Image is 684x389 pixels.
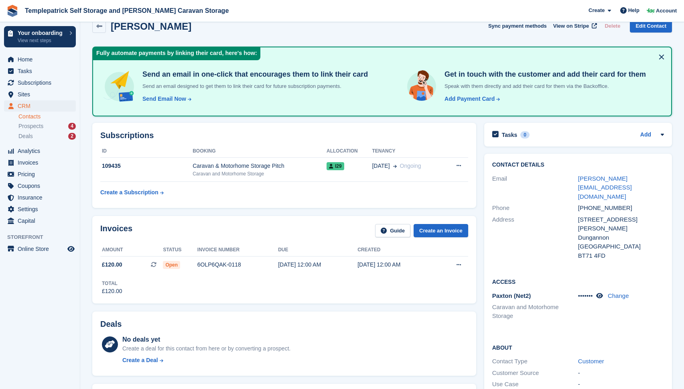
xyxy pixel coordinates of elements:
[492,277,664,285] h2: Access
[357,261,437,269] div: [DATE] 12:00 AM
[488,19,547,33] button: Sync payment methods
[492,174,578,202] div: Email
[327,162,344,170] span: I29
[647,6,655,14] img: Gareth Hagan
[100,162,193,170] div: 109435
[93,47,260,60] div: Fully automate payments by linking their card, here's how:
[102,261,122,269] span: £120.00
[578,215,664,233] div: [STREET_ADDRESS][PERSON_NAME]
[100,131,468,140] h2: Subscriptions
[100,244,163,257] th: Amount
[4,100,76,112] a: menu
[111,21,191,32] h2: [PERSON_NAME]
[22,4,232,17] a: Templepatrick Self Storage and [PERSON_NAME] Caravan Storage
[601,19,623,33] button: Delete
[18,192,66,203] span: Insurance
[630,19,672,33] a: Edit Contact
[578,204,664,213] div: [PHONE_NUMBER]
[375,224,410,237] a: Guide
[163,261,180,269] span: Open
[4,145,76,157] a: menu
[18,169,66,180] span: Pricing
[578,358,604,365] a: Customer
[492,357,578,366] div: Contact Type
[372,162,390,170] span: [DATE]
[142,95,186,103] div: Send Email Now
[197,244,278,257] th: Invoice number
[640,130,651,140] a: Add
[628,6,639,14] span: Help
[66,244,76,254] a: Preview store
[18,54,66,65] span: Home
[18,243,66,255] span: Online Store
[520,131,530,138] div: 0
[492,303,578,321] li: Caravan and Motorhome Storage
[4,169,76,180] a: menu
[278,261,357,269] div: [DATE] 12:00 AM
[100,185,164,200] a: Create a Subscription
[18,145,66,157] span: Analytics
[4,26,76,47] a: Your onboarding View next steps
[18,180,66,191] span: Coupons
[18,77,66,88] span: Subscriptions
[122,344,290,353] div: Create a deal for this contact from here or by converting a prospect.
[578,242,664,251] div: [GEOGRAPHIC_DATA]
[400,163,421,169] span: Ongoing
[100,188,158,197] div: Create a Subscription
[441,82,646,90] p: Speak with them directly and add their card for them via the Backoffice.
[18,30,65,36] p: Your onboarding
[578,175,632,200] a: [PERSON_NAME][EMAIL_ADDRESS][DOMAIN_NAME]
[492,292,531,299] span: Paxton (Net2)
[578,233,664,242] div: Dungannon
[492,343,664,351] h2: About
[327,145,372,158] th: Allocation
[578,380,664,389] div: -
[102,280,122,287] div: Total
[100,224,132,237] h2: Invoices
[492,215,578,261] div: Address
[4,77,76,88] a: menu
[444,95,495,103] div: Add Payment Card
[193,162,327,170] div: Caravan & Motorhome Storage Pitch
[492,369,578,378] div: Customer Source
[18,157,66,168] span: Invoices
[589,6,605,14] span: Create
[18,132,76,141] a: Deals 2
[18,122,76,130] a: Prospects 4
[4,89,76,100] a: menu
[4,65,76,77] a: menu
[18,113,76,120] a: Contacts
[102,287,122,295] div: £120.00
[4,243,76,255] a: menu
[18,100,66,112] span: CRM
[278,244,357,257] th: Due
[100,320,122,329] h2: Deals
[4,215,76,226] a: menu
[4,192,76,203] a: menu
[103,70,136,103] img: send-email-b5881ef4c8f827a638e46e229e590028c7e36e3a6c99d2365469aff88783de13.svg
[656,7,677,15] span: Account
[578,369,664,378] div: -
[68,123,76,130] div: 4
[7,233,80,241] span: Storefront
[372,145,443,158] th: Tenancy
[553,22,589,30] span: View on Stripe
[4,157,76,168] a: menu
[122,356,290,365] a: Create a Deal
[492,162,664,168] h2: Contact Details
[139,82,368,90] p: Send an email designed to get them to link their card for future subscription payments.
[492,204,578,213] div: Phone
[578,251,664,261] div: BT71 4FD
[18,122,43,130] span: Prospects
[4,204,76,215] a: menu
[193,145,327,158] th: Booking
[578,292,593,299] span: •••••••
[18,89,66,100] span: Sites
[492,380,578,389] div: Use Case
[357,244,437,257] th: Created
[122,335,290,344] div: No deals yet
[18,37,65,44] p: View next steps
[193,170,327,177] div: Caravan and Motorhome Storage
[197,261,278,269] div: 6OLP6QAK-0118
[163,244,197,257] th: Status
